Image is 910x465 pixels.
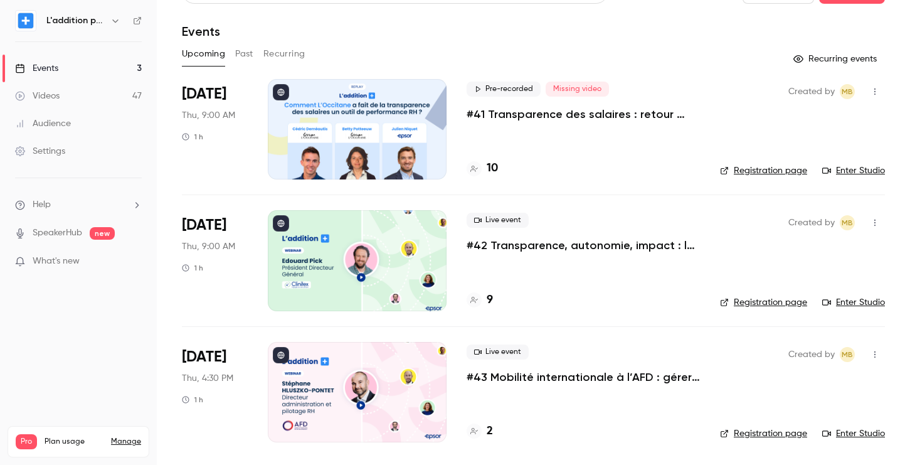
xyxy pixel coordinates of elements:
div: 1 h [182,132,203,142]
span: [DATE] [182,215,226,235]
a: Enter Studio [822,164,885,177]
span: [DATE] [182,84,226,104]
span: [DATE] [182,347,226,367]
h4: 10 [487,160,498,177]
span: What's new [33,255,80,268]
span: Created by [788,215,835,230]
span: Pro [16,434,37,449]
a: #43 Mobilité internationale à l’AFD : gérer les talents au-delà des frontières [467,370,700,385]
a: SpeakerHub [33,227,82,240]
span: Created by [788,347,835,362]
span: Mylène BELLANGER [840,215,855,230]
span: Mylène BELLANGER [840,347,855,362]
span: Help [33,198,51,211]
h6: L'addition par Epsor [46,14,105,27]
span: MB [842,84,853,99]
span: Live event [467,213,529,228]
span: Live event [467,345,529,360]
span: Created by [788,84,835,99]
div: Nov 6 Thu, 9:00 AM (Europe/Paris) [182,210,248,311]
a: Registration page [720,296,807,309]
button: Recurring [263,44,305,64]
div: Audience [15,117,71,130]
h4: 2 [487,423,493,440]
div: 1 h [182,263,203,273]
a: #42 Transparence, autonomie, impact : la recette Clinitex [467,238,700,253]
div: Oct 16 Thu, 9:00 AM (Europe/Paris) [182,79,248,179]
div: Settings [15,145,65,158]
iframe: Noticeable Trigger [127,256,142,267]
button: Upcoming [182,44,225,64]
li: help-dropdown-opener [15,198,142,211]
span: Pre-recorded [467,82,541,97]
h1: Events [182,24,220,39]
span: Thu, 9:00 AM [182,109,235,122]
div: Events [15,62,58,75]
span: new [90,227,115,240]
span: MB [842,347,853,362]
a: Registration page [720,427,807,440]
a: 9 [467,292,493,309]
a: #41 Transparence des salaires : retour d'expérience de L'Occitane [467,107,700,122]
div: Dec 4 Thu, 4:30 PM (Europe/Paris) [182,342,248,442]
a: Registration page [720,164,807,177]
span: Missing video [546,82,609,97]
div: 1 h [182,395,203,405]
span: Mylène BELLANGER [840,84,855,99]
div: Videos [15,90,60,102]
h4: 9 [487,292,493,309]
button: Past [235,44,253,64]
a: Enter Studio [822,427,885,440]
a: 10 [467,160,498,177]
img: L'addition par Epsor [16,11,36,31]
a: 2 [467,423,493,440]
span: MB [842,215,853,230]
button: Recurring events [788,49,885,69]
span: Plan usage [45,437,103,447]
a: Manage [111,437,141,447]
a: Enter Studio [822,296,885,309]
span: Thu, 4:30 PM [182,372,233,385]
span: Thu, 9:00 AM [182,240,235,253]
